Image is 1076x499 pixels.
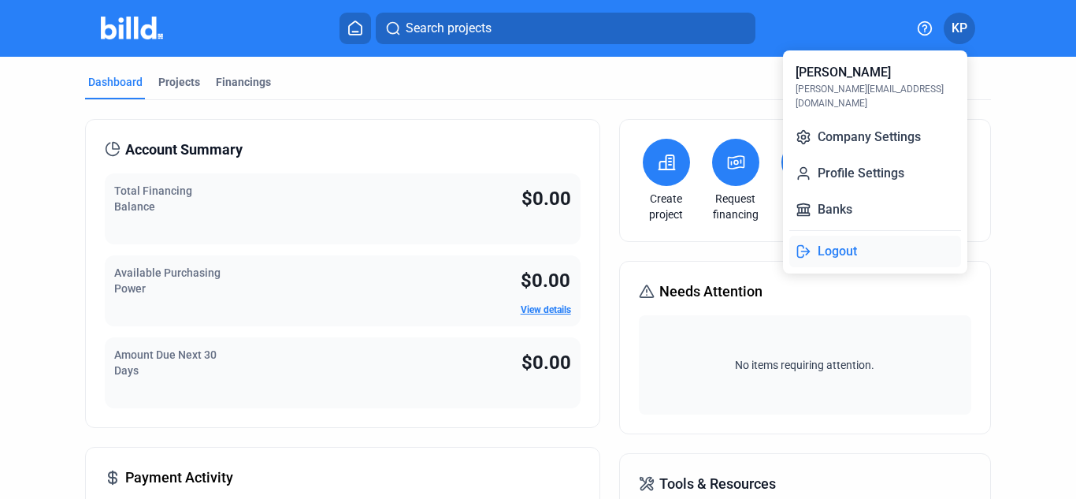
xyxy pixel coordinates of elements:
[796,63,891,82] div: [PERSON_NAME]
[789,121,961,153] button: Company Settings
[789,236,961,267] button: Logout
[789,194,961,225] button: Banks
[789,158,961,189] button: Profile Settings
[796,82,955,110] div: [PERSON_NAME][EMAIL_ADDRESS][DOMAIN_NAME]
